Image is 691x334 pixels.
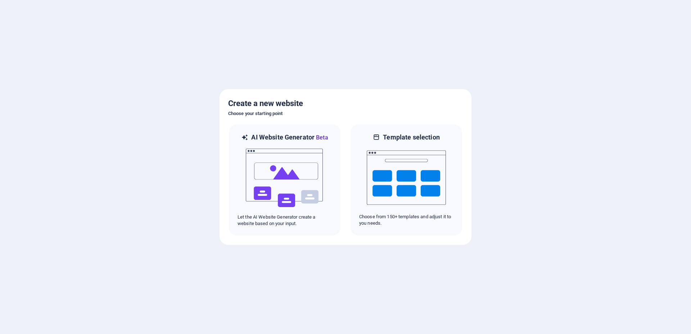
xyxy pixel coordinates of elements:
[228,98,463,109] h5: Create a new website
[251,133,328,142] h6: AI Website Generator
[315,134,328,141] span: Beta
[228,109,463,118] h6: Choose your starting point
[359,214,453,227] p: Choose from 150+ templates and adjust it to you needs.
[350,124,463,236] div: Template selectionChoose from 150+ templates and adjust it to you needs.
[245,142,324,214] img: ai
[228,124,341,236] div: AI Website GeneratorBetaaiLet the AI Website Generator create a website based on your input.
[238,214,332,227] p: Let the AI Website Generator create a website based on your input.
[383,133,439,142] h6: Template selection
